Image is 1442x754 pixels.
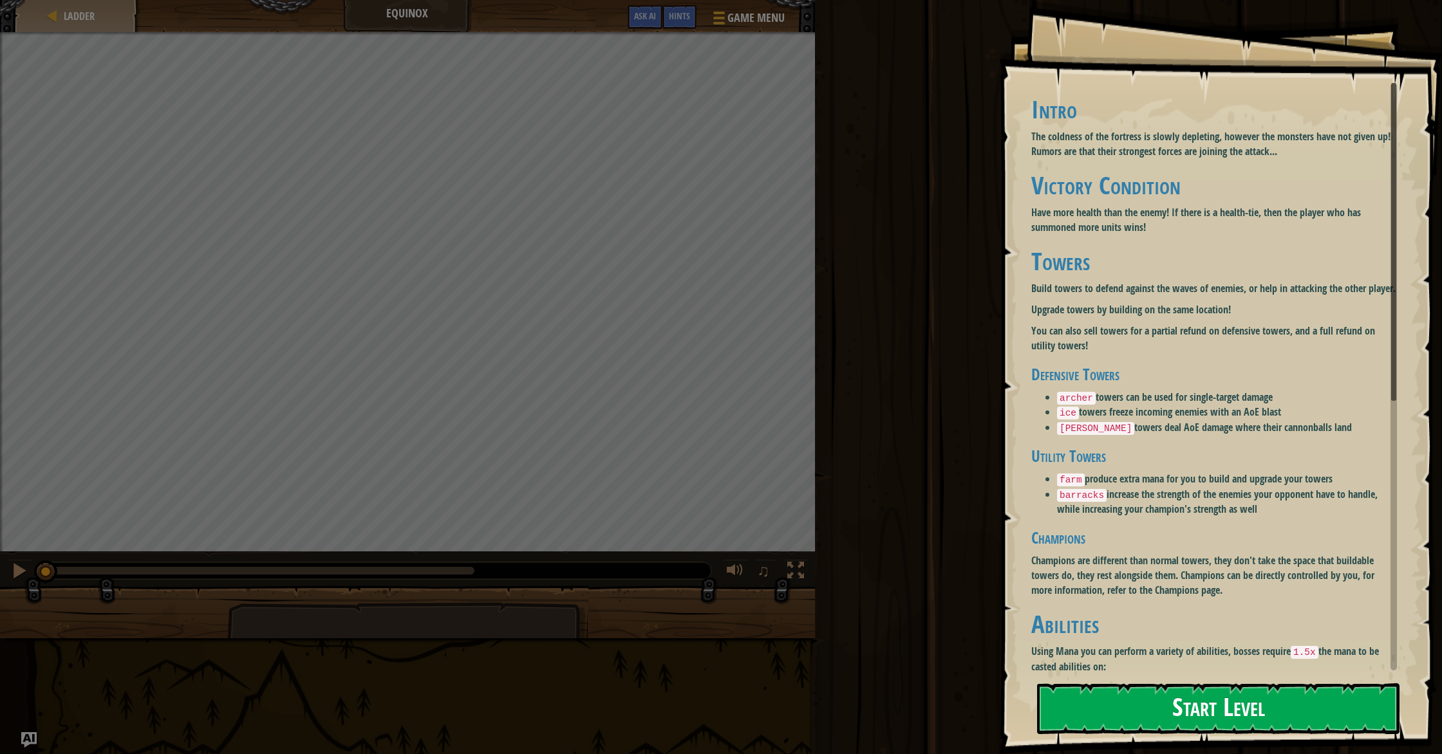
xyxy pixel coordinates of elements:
[1057,422,1134,435] code: [PERSON_NAME]
[634,10,656,22] span: Ask AI
[1057,489,1107,502] code: barracks
[1037,683,1400,734] button: Start Level
[1057,392,1096,405] code: archer
[21,732,37,748] button: Ask AI
[1031,302,1397,317] p: Upgrade towers by building on the same location!
[1031,366,1397,383] h3: Defensive Towers
[1031,172,1397,199] h1: Victory Condition
[1057,474,1085,486] code: farm
[1291,646,1318,659] code: 1.5x
[1031,205,1397,235] p: Have more health than the enemy! If there is a health-tie, then the player who has summoned more ...
[783,559,809,585] button: Toggle fullscreen
[1031,611,1397,638] h1: Abilities
[1057,487,1397,517] li: increase the strength of the enemies your opponent have to handle, while increasing your champion...
[1031,281,1397,296] p: Build towers to defend against the waves of enemies, or help in attacking the other player.
[1031,129,1397,159] p: The coldness of the fortress is slowly depleting, however the monsters have not given up! Rumors ...
[1057,420,1397,436] li: towers deal AoE damage where their cannonballs land
[1057,390,1397,405] li: towers can be used for single-target damage
[628,5,662,29] button: Ask AI
[1031,529,1397,547] h3: Champions
[1031,644,1397,674] p: Using Mana you can perform a variety of abilities, bosses require the mana to be casted abilities...
[1057,405,1397,420] li: towers freeze incoming enemies with an AoE blast
[1031,248,1397,275] h1: Towers
[1031,448,1397,465] h3: Utility Towers
[6,559,32,585] button: ⌘ + P: Pause
[1057,407,1079,419] code: ice
[60,9,95,23] a: Ladder
[669,10,690,22] span: Hints
[1031,324,1397,353] p: You can also sell towers for a partial refund on defensive towers, and a full refund on utility t...
[64,9,95,23] span: Ladder
[1031,96,1397,123] h1: Intro
[722,559,748,585] button: Adjust volume
[757,561,770,580] span: ♫
[703,5,792,35] button: Game Menu
[754,559,776,585] button: ♫
[727,10,785,26] span: Game Menu
[1031,553,1397,598] p: Champions are different than normal towers, they don't take the space that buildable towers do, t...
[1057,472,1397,487] li: produce extra mana for you to build and upgrade your towers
